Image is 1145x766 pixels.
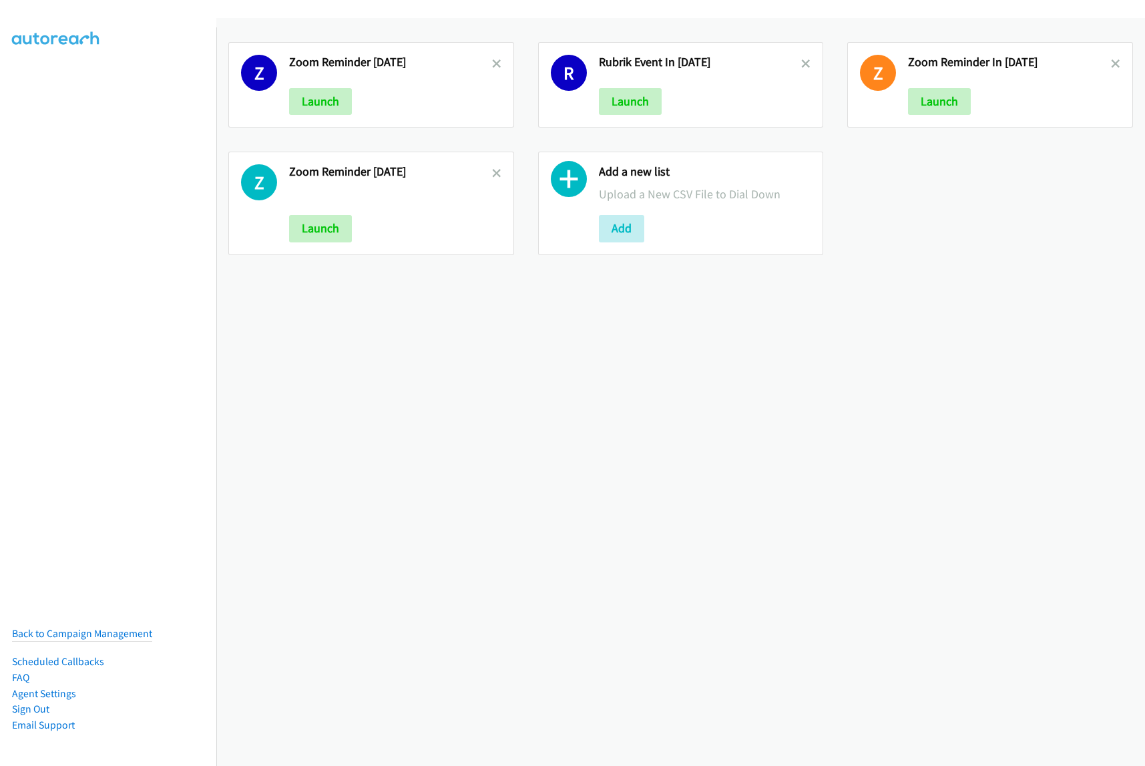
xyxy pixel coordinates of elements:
button: Launch [908,88,971,115]
a: Sign Out [12,703,49,715]
p: Upload a New CSV File to Dial Down [599,185,811,203]
a: FAQ [12,671,29,684]
a: Email Support [12,719,75,731]
button: Launch [289,88,352,115]
a: Agent Settings [12,687,76,700]
h1: Z [241,164,277,200]
h2: Zoom Reminder In [DATE] [908,55,1111,70]
h1: R [551,55,587,91]
button: Add [599,215,644,242]
h1: Z [860,55,896,91]
button: Launch [289,215,352,242]
a: Back to Campaign Management [12,627,152,640]
a: Scheduled Callbacks [12,655,104,668]
h2: Zoom Reminder [DATE] [289,55,492,70]
h2: Zoom Reminder [DATE] [289,164,492,180]
h1: Z [241,55,277,91]
h2: Add a new list [599,164,811,180]
button: Launch [599,88,662,115]
h2: Rubrik Event In [DATE] [599,55,802,70]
